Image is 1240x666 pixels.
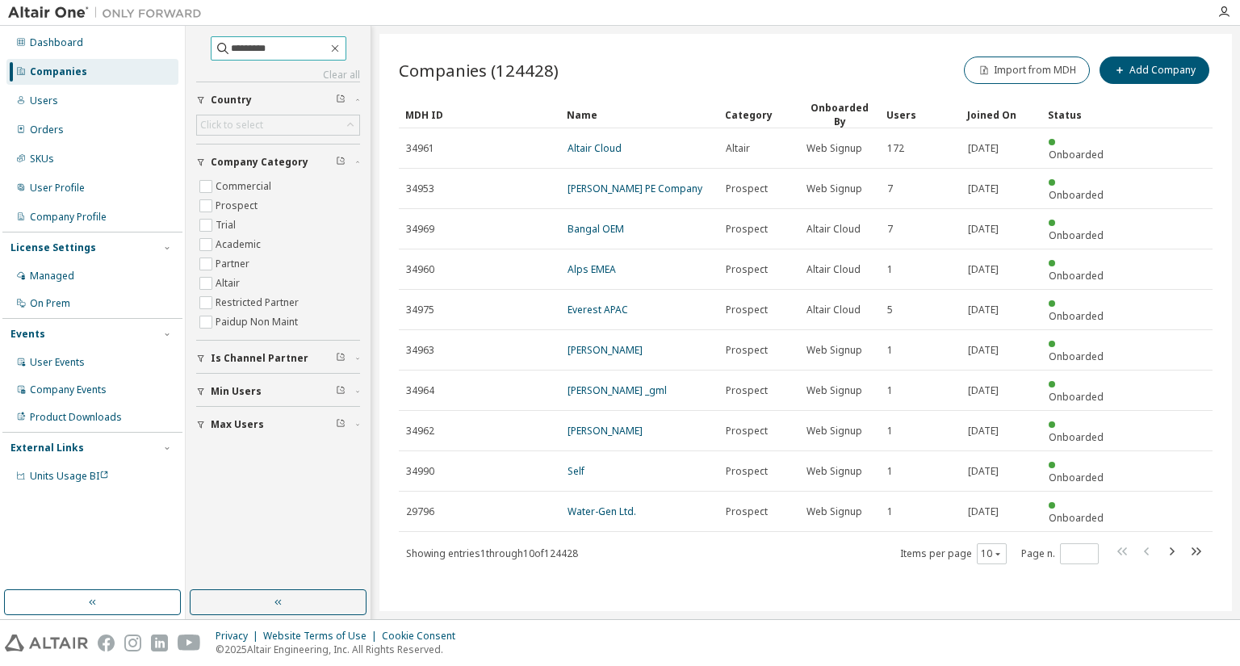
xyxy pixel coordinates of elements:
span: Onboarded [1049,269,1104,283]
span: 34961 [406,142,434,155]
a: [PERSON_NAME] _gml [568,383,667,397]
p: © 2025 Altair Engineering, Inc. All Rights Reserved. [216,643,465,656]
label: Trial [216,216,239,235]
label: Commercial [216,177,274,196]
img: altair_logo.svg [5,635,88,651]
span: Showing entries 1 through 10 of 124428 [406,547,578,560]
span: Prospect [726,384,768,397]
span: Max Users [211,418,264,431]
span: Prospect [726,263,768,276]
span: Onboarded [1049,430,1104,444]
span: Web Signup [806,142,862,155]
div: User Profile [30,182,85,195]
span: Clear filter [336,156,346,169]
a: Bangal OEM [568,222,624,236]
span: Clear filter [336,352,346,365]
span: Country [211,94,252,107]
img: facebook.svg [98,635,115,651]
a: [PERSON_NAME] PE Company [568,182,702,195]
span: Web Signup [806,384,862,397]
a: Altair Cloud [568,141,622,155]
a: [PERSON_NAME] [568,424,643,438]
div: External Links [10,442,84,454]
div: License Settings [10,241,96,254]
span: Onboarded [1049,228,1104,242]
span: Web Signup [806,182,862,195]
span: Web Signup [806,505,862,518]
label: Altair [216,274,243,293]
span: 7 [887,182,893,195]
span: 1 [887,505,893,518]
span: 34962 [406,425,434,438]
span: [DATE] [968,223,999,236]
span: Prospect [726,505,768,518]
span: 1 [887,465,893,478]
span: Altair Cloud [806,263,861,276]
span: [DATE] [968,142,999,155]
span: [DATE] [968,505,999,518]
span: Web Signup [806,465,862,478]
span: [DATE] [968,344,999,357]
img: instagram.svg [124,635,141,651]
span: 34964 [406,384,434,397]
span: Altair Cloud [806,304,861,316]
div: Status [1048,102,1116,128]
span: 7 [887,223,893,236]
span: Web Signup [806,425,862,438]
img: Altair One [8,5,210,21]
div: Orders [30,124,64,136]
div: Privacy [216,630,263,643]
span: 1 [887,425,893,438]
button: Min Users [196,374,360,409]
label: Prospect [216,196,261,216]
div: Name [567,102,712,128]
span: Is Channel Partner [211,352,308,365]
div: Users [30,94,58,107]
span: Onboarded [1049,471,1104,484]
div: Click to select [197,115,359,135]
span: 34960 [406,263,434,276]
div: Joined On [967,102,1035,128]
button: Is Channel Partner [196,341,360,376]
div: Cookie Consent [382,630,465,643]
a: Self [568,464,584,478]
img: youtube.svg [178,635,201,651]
label: Partner [216,254,253,274]
div: User Events [30,356,85,369]
div: SKUs [30,153,54,165]
a: Clear all [196,69,360,82]
label: Academic [216,235,264,254]
div: Onboarded By [806,101,873,128]
img: linkedin.svg [151,635,168,651]
div: Company Events [30,383,107,396]
span: 5 [887,304,893,316]
span: Onboarded [1049,511,1104,525]
span: [DATE] [968,182,999,195]
span: 29796 [406,505,434,518]
div: Website Terms of Use [263,630,382,643]
span: 34990 [406,465,434,478]
label: Restricted Partner [216,293,302,312]
span: Prospect [726,182,768,195]
div: Dashboard [30,36,83,49]
span: [DATE] [968,304,999,316]
span: Onboarded [1049,148,1104,161]
span: Onboarded [1049,350,1104,363]
a: Alps EMEA [568,262,616,276]
span: Clear filter [336,94,346,107]
span: Units Usage BI [30,469,109,483]
span: Prospect [726,465,768,478]
div: Company Profile [30,211,107,224]
span: 34963 [406,344,434,357]
div: Category [725,102,793,128]
div: Users [886,102,954,128]
span: Onboarded [1049,188,1104,202]
span: 172 [887,142,904,155]
label: Paidup Non Maint [216,312,301,332]
button: Add Company [1100,57,1209,84]
button: Import from MDH [964,57,1090,84]
span: Company Category [211,156,308,169]
button: Country [196,82,360,118]
span: Web Signup [806,344,862,357]
div: On Prem [30,297,70,310]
